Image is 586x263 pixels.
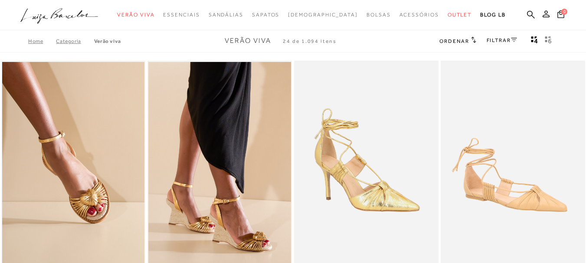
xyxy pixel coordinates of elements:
a: noSubCategoriesText [163,7,200,23]
a: noSubCategoriesText [367,7,391,23]
span: Verão Viva [225,37,271,45]
a: Home [28,38,56,44]
button: gridText6Desc [542,36,554,47]
span: Sandálias [209,12,243,18]
button: Mostrar 4 produtos por linha [528,36,540,47]
a: noSubCategoriesText [448,7,472,23]
a: BLOG LB [480,7,505,23]
span: [DEMOGRAPHIC_DATA] [288,12,358,18]
a: noSubCategoriesText [399,7,439,23]
button: 0 [555,10,567,21]
span: Ordenar [439,38,469,44]
span: 0 [561,9,567,15]
span: Acessórios [399,12,439,18]
a: noSubCategoriesText [117,7,154,23]
span: Verão Viva [117,12,154,18]
a: noSubCategoriesText [252,7,279,23]
span: BLOG LB [480,12,505,18]
a: Categoria [56,38,94,44]
span: Sapatos [252,12,279,18]
a: noSubCategoriesText [209,7,243,23]
a: FILTRAR [487,37,517,43]
a: Verão Viva [94,38,121,44]
span: Essenciais [163,12,200,18]
a: noSubCategoriesText [288,7,358,23]
span: Outlet [448,12,472,18]
span: Bolsas [367,12,391,18]
span: 24 de 1.094 itens [283,38,337,44]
